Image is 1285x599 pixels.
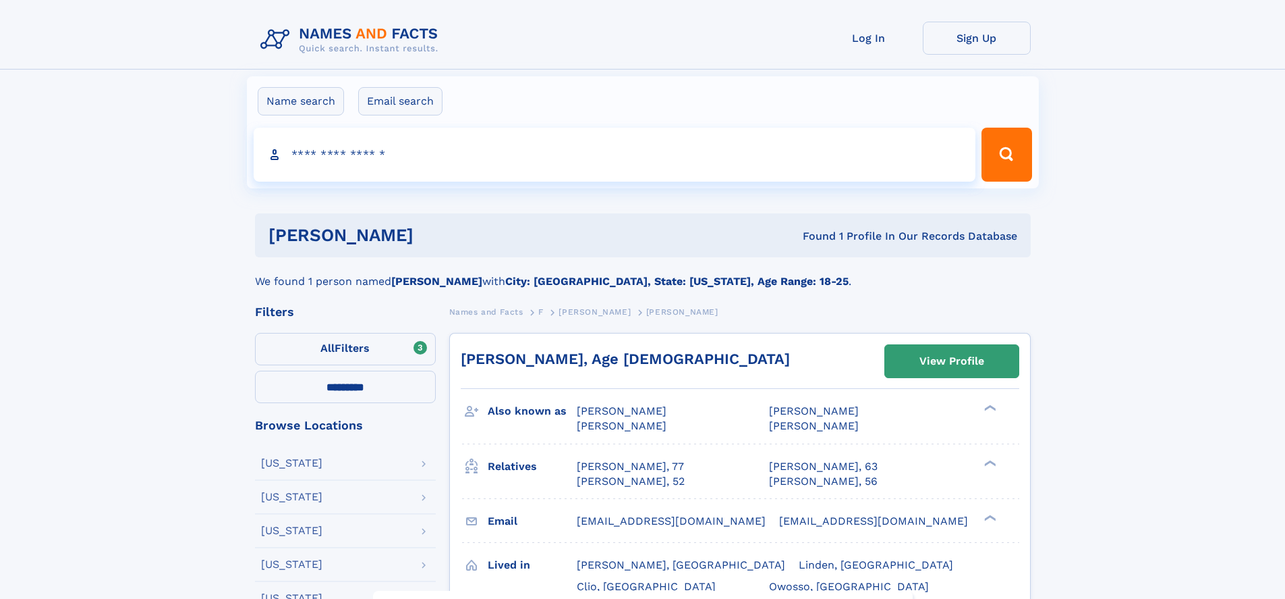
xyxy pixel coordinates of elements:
[981,459,997,467] div: ❯
[769,459,878,474] a: [PERSON_NAME], 63
[258,87,344,115] label: Name search
[577,558,785,571] span: [PERSON_NAME], [GEOGRAPHIC_DATA]
[769,580,929,593] span: Owosso, [GEOGRAPHIC_DATA]
[261,525,322,536] div: [US_STATE]
[358,87,442,115] label: Email search
[261,458,322,469] div: [US_STATE]
[488,510,577,533] h3: Email
[981,128,1031,182] button: Search Button
[577,459,684,474] a: [PERSON_NAME], 77
[505,275,849,288] b: City: [GEOGRAPHIC_DATA], State: [US_STATE], Age Range: 18-25
[261,559,322,570] div: [US_STATE]
[981,404,997,413] div: ❯
[559,307,631,317] span: [PERSON_NAME]
[488,400,577,423] h3: Also known as
[577,405,666,417] span: [PERSON_NAME]
[885,345,1019,377] a: View Profile
[646,307,718,317] span: [PERSON_NAME]
[799,558,953,571] span: Linden, [GEOGRAPHIC_DATA]
[255,333,436,365] label: Filters
[769,419,859,432] span: [PERSON_NAME]
[391,275,482,288] b: [PERSON_NAME]
[608,229,1017,244] div: Found 1 Profile In Our Records Database
[577,580,716,593] span: Clio, [GEOGRAPHIC_DATA]
[577,419,666,432] span: [PERSON_NAME]
[254,128,976,182] input: search input
[488,455,577,478] h3: Relatives
[320,342,335,355] span: All
[261,492,322,502] div: [US_STATE]
[919,346,984,377] div: View Profile
[488,554,577,577] h3: Lived in
[577,515,766,527] span: [EMAIL_ADDRESS][DOMAIN_NAME]
[769,474,878,489] a: [PERSON_NAME], 56
[255,22,449,58] img: Logo Names and Facts
[255,257,1031,290] div: We found 1 person named with .
[538,307,544,317] span: F
[779,515,968,527] span: [EMAIL_ADDRESS][DOMAIN_NAME]
[255,306,436,318] div: Filters
[255,419,436,432] div: Browse Locations
[577,474,685,489] a: [PERSON_NAME], 52
[268,227,608,244] h1: [PERSON_NAME]
[538,303,544,320] a: F
[559,303,631,320] a: [PERSON_NAME]
[923,22,1031,55] a: Sign Up
[815,22,923,55] a: Log In
[769,405,859,417] span: [PERSON_NAME]
[461,350,790,367] a: [PERSON_NAME], Age [DEMOGRAPHIC_DATA]
[449,303,523,320] a: Names and Facts
[981,513,997,522] div: ❯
